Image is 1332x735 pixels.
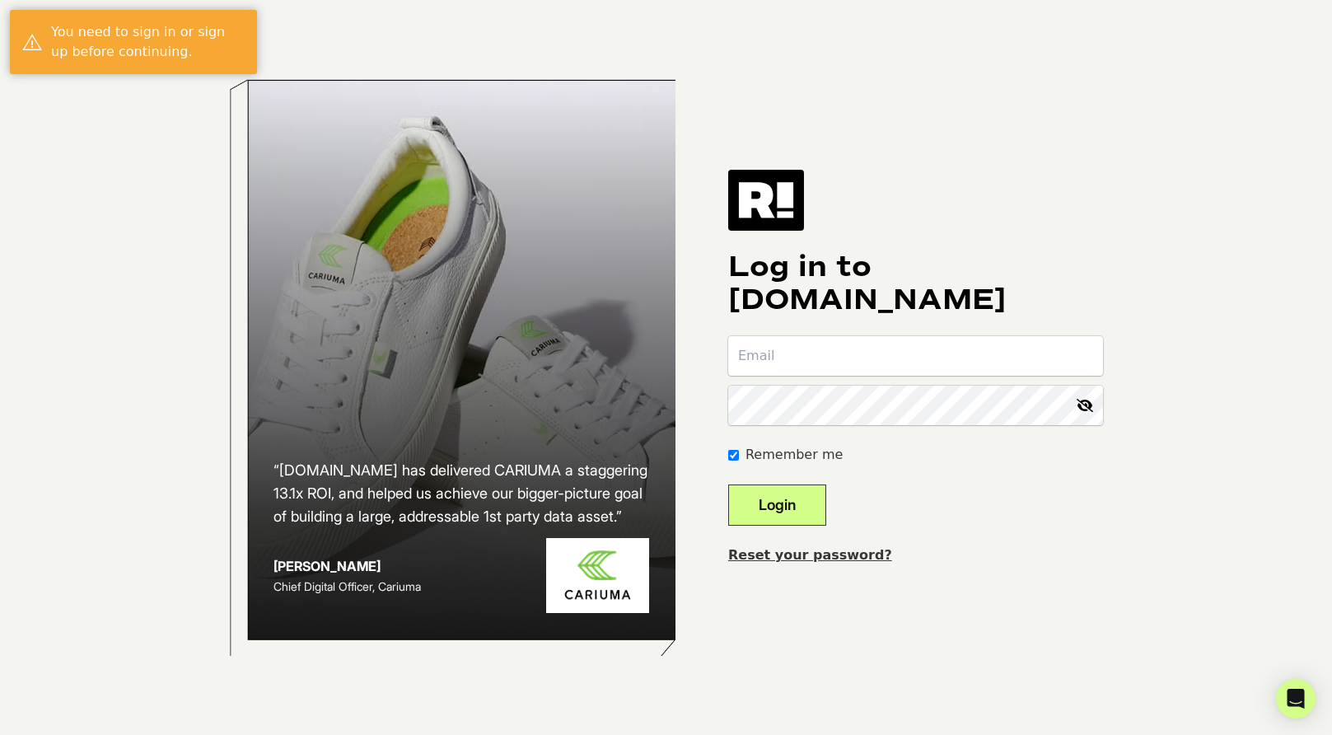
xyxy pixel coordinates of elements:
img: Cariuma [546,538,649,613]
strong: [PERSON_NAME] [273,558,381,574]
div: You need to sign in or sign up before continuing. [51,22,245,62]
span: Chief Digital Officer, Cariuma [273,579,421,593]
button: Login [728,485,826,526]
img: Retention.com [728,170,804,231]
h1: Log in to [DOMAIN_NAME] [728,250,1103,316]
h2: “[DOMAIN_NAME] has delivered CARIUMA a staggering 13.1x ROI, and helped us achieve our bigger-pic... [273,459,649,528]
label: Remember me [745,445,843,465]
input: Email [728,336,1103,376]
div: Open Intercom Messenger [1276,679,1316,719]
a: Reset your password? [728,547,892,563]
